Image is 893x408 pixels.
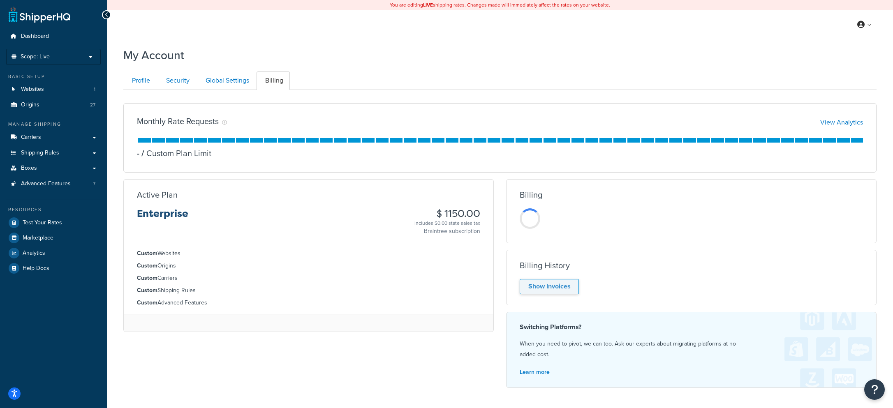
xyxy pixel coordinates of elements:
a: Origins 27 [6,97,101,113]
span: Test Your Rates [23,219,62,226]
strong: Custom [137,249,157,258]
span: 1 [94,86,95,93]
h4: Switching Platforms? [520,322,863,332]
span: Analytics [23,250,45,257]
h3: Billing History [520,261,570,270]
a: Analytics [6,246,101,260]
li: Shipping Rules [137,286,480,295]
div: Manage Shipping [6,121,101,128]
div: Resources [6,206,101,213]
a: Carriers [6,130,101,145]
a: Billing [257,71,290,90]
a: Security [157,71,196,90]
div: Includes $0.00 state sales tax [414,219,480,227]
h3: $ 1150.00 [414,208,480,219]
h3: Active Plan [137,190,178,199]
span: Carriers [21,134,41,141]
h3: Monthly Rate Requests [137,117,219,126]
strong: Custom [137,286,157,295]
span: Origins [21,101,39,108]
li: Websites [137,249,480,258]
span: Help Docs [23,265,49,272]
a: Shipping Rules [6,145,101,161]
li: Advanced Features [6,176,101,191]
p: - [137,148,139,159]
a: Profile [123,71,157,90]
a: Help Docs [6,261,101,276]
a: Show Invoices [520,279,579,294]
span: Marketplace [23,235,53,242]
span: Scope: Live [21,53,50,60]
span: Shipping Rules [21,150,59,157]
p: Custom Plan Limit [139,148,211,159]
span: Advanced Features [21,180,71,187]
strong: Custom [137,274,157,282]
a: View Analytics [820,118,863,127]
li: Origins [6,97,101,113]
h3: Enterprise [137,208,188,226]
li: Advanced Features [137,298,480,307]
b: LIVE [423,1,433,9]
span: 27 [90,101,95,108]
a: Advanced Features 7 [6,176,101,191]
a: Learn more [520,368,550,376]
a: ShipperHQ Home [9,6,70,23]
p: When you need to pivot, we can too. Ask our experts about migrating platforms at no added cost. [520,339,863,360]
span: / [141,147,144,159]
a: Websites 1 [6,82,101,97]
li: Carriers [137,274,480,283]
strong: Custom [137,261,157,270]
div: Basic Setup [6,73,101,80]
a: Test Your Rates [6,215,101,230]
button: Open Resource Center [864,379,885,400]
a: Boxes [6,161,101,176]
li: Origins [137,261,480,270]
a: Dashboard [6,29,101,44]
h3: Billing [520,190,542,199]
span: 7 [93,180,95,187]
h1: My Account [123,47,184,63]
strong: Custom [137,298,157,307]
span: Boxes [21,165,37,172]
a: Global Settings [197,71,256,90]
span: Websites [21,86,44,93]
a: Marketplace [6,231,101,245]
li: Websites [6,82,101,97]
p: Braintree subscription [414,227,480,235]
span: Dashboard [21,33,49,40]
